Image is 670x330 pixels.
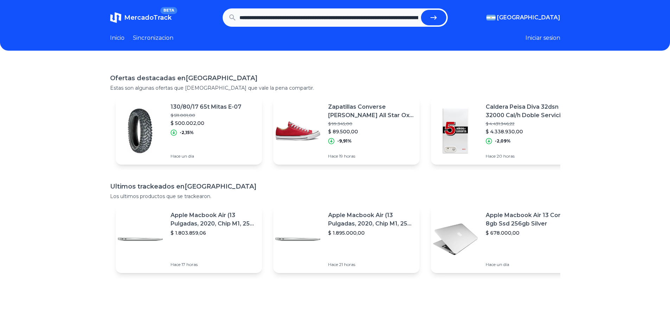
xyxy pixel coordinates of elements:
h1: Ultimos trackeados en [GEOGRAPHIC_DATA] [110,182,560,191]
p: $ 89.500,00 [328,128,414,135]
img: MercadoTrack [110,12,121,23]
p: Los ultimos productos que se trackearon. [110,193,560,200]
p: -9,91% [337,138,352,144]
p: Apple Macbook Air (13 Pulgadas, 2020, Chip M1, 256 Gb De Ssd, 8 Gb De Ram) - Plata [328,211,414,228]
p: Hace 21 horas [328,262,414,267]
p: -2,15% [180,130,194,135]
p: $ 678.000,00 [486,229,572,236]
a: Featured image130/80/17 65t Mitas E-07$ 511.001,00$ 500.002,00-2,15%Hace un día [116,97,262,165]
a: Featured imageApple Macbook Air 13 Core I5 8gb Ssd 256gb Silver$ 678.000,00Hace un día [431,205,577,273]
a: Featured imageApple Macbook Air (13 Pulgadas, 2020, Chip M1, 256 Gb De Ssd, 8 Gb De Ram) - Plata$... [116,205,262,273]
button: Iniciar sesion [525,34,560,42]
img: Argentina [486,15,496,20]
img: Featured image [431,215,480,264]
a: Featured imageCaldera Peisa Diva 32dsn 32000 Cal/h Doble Servicio T/natura$ 4.431.346,22$ 4.338.9... [431,97,577,165]
p: Hace 20 horas [486,153,572,159]
p: $ 4.431.346,22 [486,121,572,127]
p: Apple Macbook Air (13 Pulgadas, 2020, Chip M1, 256 Gb De Ssd, 8 Gb De Ram) - Plata [171,211,256,228]
span: MercadoTrack [124,14,172,21]
p: Apple Macbook Air 13 Core I5 8gb Ssd 256gb Silver [486,211,572,228]
a: Sincronizacion [133,34,173,42]
p: Hace 17 horas [171,262,256,267]
p: $ 1.803.859,06 [171,229,256,236]
img: Featured image [116,106,165,156]
p: $ 500.002,00 [171,120,241,127]
h1: Ofertas destacadas en [GEOGRAPHIC_DATA] [110,73,560,83]
p: 130/80/17 65t Mitas E-07 [171,103,241,111]
img: Featured image [116,215,165,264]
p: $ 511.001,00 [171,113,241,118]
p: Estas son algunas ofertas que [DEMOGRAPHIC_DATA] que vale la pena compartir. [110,84,560,91]
a: Featured imageApple Macbook Air (13 Pulgadas, 2020, Chip M1, 256 Gb De Ssd, 8 Gb De Ram) - Plata$... [273,205,420,273]
p: $ 99.345,00 [328,121,414,127]
span: BETA [160,7,177,14]
p: Hace un día [486,262,572,267]
p: Hace un día [171,153,241,159]
p: Zapatillas Converse [PERSON_NAME] All Star Ox - (156993) [328,103,414,120]
p: -2,09% [495,138,511,144]
p: Caldera Peisa Diva 32dsn 32000 Cal/h Doble Servicio T/natura [486,103,572,120]
p: $ 1.895.000,00 [328,229,414,236]
img: Featured image [273,215,323,264]
button: [GEOGRAPHIC_DATA] [486,13,560,22]
p: $ 4.338.930,00 [486,128,572,135]
span: [GEOGRAPHIC_DATA] [497,13,560,22]
a: Featured imageZapatillas Converse [PERSON_NAME] All Star Ox - (156993)$ 99.345,00$ 89.500,00-9,91... [273,97,420,165]
img: Featured image [431,106,480,156]
a: MercadoTrackBETA [110,12,172,23]
p: Hace 19 horas [328,153,414,159]
img: Featured image [273,106,323,156]
a: Inicio [110,34,125,42]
